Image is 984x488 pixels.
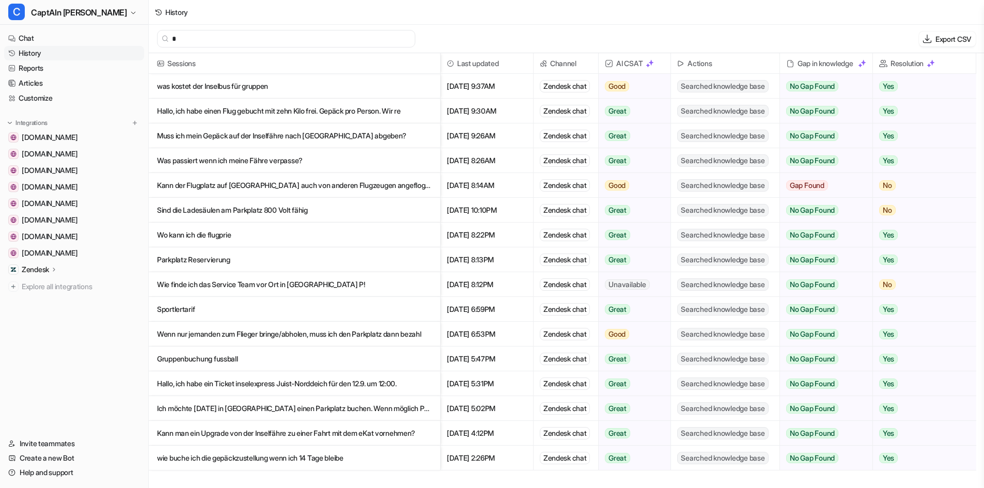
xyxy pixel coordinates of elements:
[445,297,529,322] span: [DATE] 6:59PM
[540,105,590,117] div: Zendesk chat
[605,180,629,191] span: Good
[157,74,432,99] p: was kostet der Inselbus für gruppen
[786,279,838,290] span: No Gap Found
[784,53,868,74] div: Gap in knowledge
[786,155,838,166] span: No Gap Found
[605,230,630,240] span: Great
[677,105,768,117] span: Searched knowledge base
[4,91,144,105] a: Customize
[677,130,768,142] span: Searched knowledge base
[445,74,529,99] span: [DATE] 9:37AM
[540,254,590,266] div: Zendesk chat
[445,421,529,446] span: [DATE] 4:12PM
[873,297,967,322] button: Yes
[540,303,590,316] div: Zendesk chat
[599,297,664,322] button: Great
[873,371,967,396] button: Yes
[10,200,17,207] img: www.inselflieger.de
[677,229,768,241] span: Searched knowledge base
[879,403,898,414] span: Yes
[605,279,649,290] span: Unavailable
[157,396,432,421] p: Ich möchte [DATE] in [GEOGRAPHIC_DATA] einen Parkplatz buchen. Wenn möglich Parkplatz 1
[4,436,144,451] a: Invite teammates
[445,198,529,223] span: [DATE] 10:10PM
[22,215,77,225] span: [DOMAIN_NAME]
[780,148,865,173] button: No Gap Found
[786,255,838,265] span: No Gap Found
[786,180,828,191] span: Gap Found
[873,99,967,123] button: Yes
[4,465,144,480] a: Help and support
[445,148,529,173] span: [DATE] 8:26AM
[786,379,838,389] span: No Gap Found
[605,329,629,339] span: Good
[780,198,865,223] button: No Gap Found
[4,196,144,211] a: www.inselflieger.de[DOMAIN_NAME]
[540,179,590,192] div: Zendesk chat
[8,4,25,20] span: C
[4,163,144,178] a: www.inseltouristik.de[DOMAIN_NAME]
[10,233,17,240] img: www.nordsee-bike.de
[879,205,896,215] span: No
[599,223,664,247] button: Great
[22,182,77,192] span: [DOMAIN_NAME]
[4,61,144,75] a: Reports
[605,205,630,215] span: Great
[786,81,838,91] span: No Gap Found
[540,452,590,464] div: Zendesk chat
[780,322,865,347] button: No Gap Found
[780,99,865,123] button: No Gap Found
[31,5,127,20] span: CaptAIn [PERSON_NAME]
[780,371,865,396] button: No Gap Found
[780,247,865,272] button: No Gap Found
[22,264,49,275] p: Zendesk
[879,155,898,166] span: Yes
[538,53,594,74] span: Channel
[157,123,432,148] p: Muss ich mein Gepäck auf der Inselfähre nach [GEOGRAPHIC_DATA] abgeben?
[677,204,768,216] span: Searched knowledge base
[919,32,976,46] button: Export CSV
[540,204,590,216] div: Zendesk chat
[157,272,432,297] p: Wie finde ich das Service Team vor Ort in [GEOGRAPHIC_DATA] P!
[4,130,144,145] a: www.frisonaut.de[DOMAIN_NAME]
[677,328,768,340] span: Searched knowledge base
[605,155,630,166] span: Great
[599,148,664,173] button: Great
[4,246,144,260] a: www.inselbus-norderney.de[DOMAIN_NAME]
[873,247,967,272] button: Yes
[879,354,898,364] span: Yes
[599,347,664,371] button: Great
[677,80,768,92] span: Searched knowledge base
[879,428,898,438] span: Yes
[877,53,972,74] span: Resolution
[10,134,17,140] img: www.frisonaut.de
[873,223,967,247] button: Yes
[10,217,17,223] img: www.inselparker.de
[780,74,865,99] button: No Gap Found
[780,421,865,446] button: No Gap Found
[780,223,865,247] button: No Gap Found
[605,453,630,463] span: Great
[873,272,967,297] button: No
[10,151,17,157] img: www.inselfaehre.de
[873,396,967,421] button: Yes
[445,53,529,74] span: Last updated
[677,179,768,192] span: Searched knowledge base
[445,446,529,470] span: [DATE] 2:26PM
[677,377,768,390] span: Searched knowledge base
[879,329,898,339] span: Yes
[10,266,17,273] img: Zendesk
[540,328,590,340] div: Zendesk chat
[157,371,432,396] p: Hallo, ich habe ein Ticket inselexpress Juist-Norddeich für den 12.9. um 12:00.
[605,428,630,438] span: Great
[445,223,529,247] span: [DATE] 8:22PM
[873,421,967,446] button: Yes
[605,255,630,265] span: Great
[157,148,432,173] p: Was passiert wenn ich meine Fähre verpasse?
[677,254,768,266] span: Searched knowledge base
[879,230,898,240] span: Yes
[4,229,144,244] a: www.nordsee-bike.de[DOMAIN_NAME]
[879,304,898,314] span: Yes
[445,371,529,396] span: [DATE] 5:31PM
[4,213,144,227] a: www.inselparker.de[DOMAIN_NAME]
